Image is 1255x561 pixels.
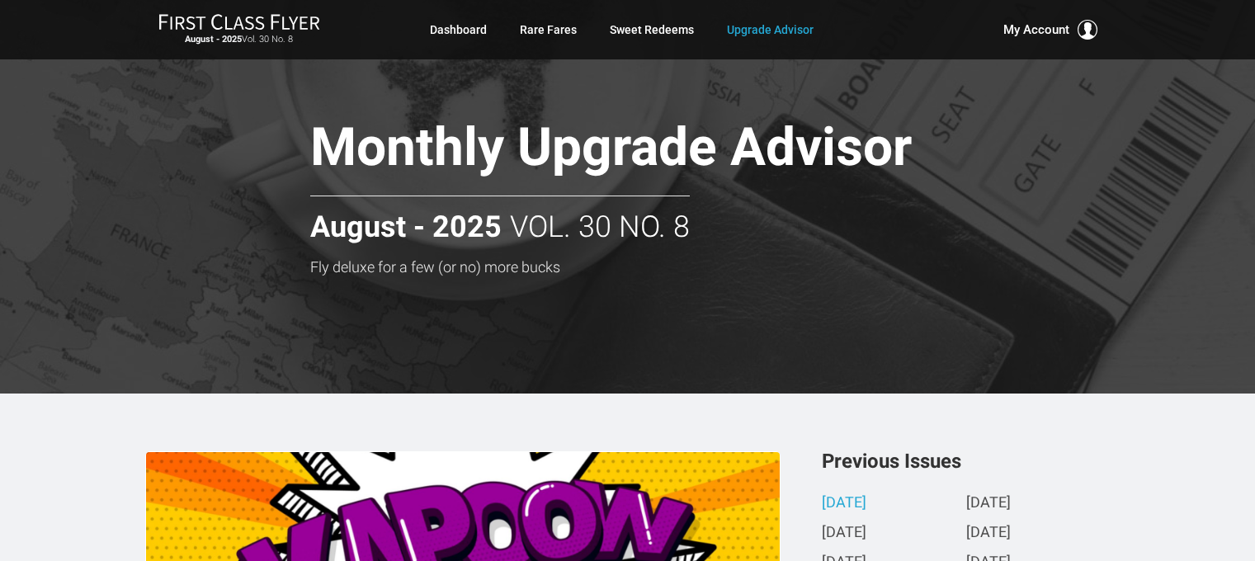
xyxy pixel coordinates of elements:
[1003,20,1097,40] button: My Account
[822,451,1111,471] h3: Previous Issues
[966,525,1011,542] a: [DATE]
[520,15,577,45] a: Rare Fares
[610,15,694,45] a: Sweet Redeems
[310,259,1028,276] h3: Fly deluxe for a few (or no) more bucks
[158,34,320,45] small: Vol. 30 No. 8
[185,34,242,45] strong: August - 2025
[430,15,487,45] a: Dashboard
[727,15,814,45] a: Upgrade Advisor
[310,211,502,244] strong: August - 2025
[310,119,1028,182] h1: Monthly Upgrade Advisor
[158,13,320,31] img: First Class Flyer
[822,525,866,542] a: [DATE]
[822,495,866,512] a: [DATE]
[310,196,690,244] h2: Vol. 30 No. 8
[966,495,1011,512] a: [DATE]
[1003,20,1069,40] span: My Account
[158,13,320,46] a: First Class FlyerAugust - 2025Vol. 30 No. 8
